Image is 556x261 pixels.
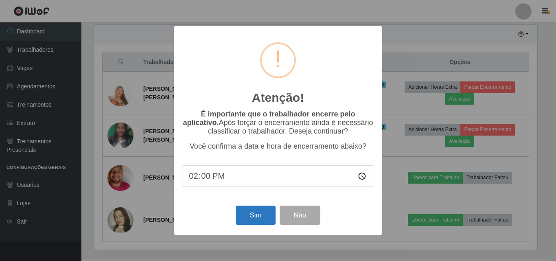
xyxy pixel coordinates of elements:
button: Não [280,206,320,225]
p: Após forçar o encerramento ainda é necessário classificar o trabalhador. Deseja continuar? [182,110,374,136]
p: Você confirma a data e hora de encerramento abaixo? [182,142,374,151]
b: É importante que o trabalhador encerre pelo aplicativo. [183,110,355,127]
h2: Atenção! [252,90,304,105]
button: Sim [236,206,275,225]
